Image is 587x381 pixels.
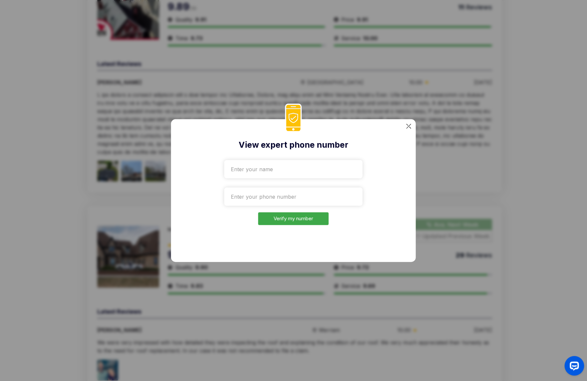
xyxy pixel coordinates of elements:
iframe: OpenWidget widget [560,354,587,381]
img: phoneIcon [285,104,302,133]
h2: View expert phone number [186,139,401,151]
img: categoryImgae [406,124,411,129]
button: Verify my number [258,212,329,225]
input: Enter your phone number [224,188,363,206]
input: Enter your name [224,160,363,178]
